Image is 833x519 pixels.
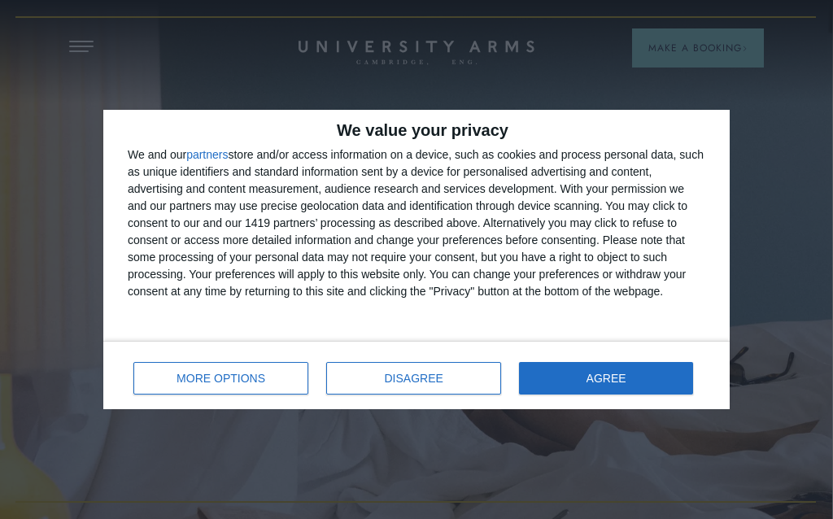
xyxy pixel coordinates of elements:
[133,362,308,395] button: MORE OPTIONS
[128,122,705,138] h2: We value your privacy
[587,373,626,384] span: AGREE
[177,373,265,384] span: MORE OPTIONS
[519,362,693,395] button: AGREE
[103,110,730,409] div: qc-cmp2-ui
[326,362,501,395] button: DISAGREE
[186,149,228,160] button: partners
[128,146,705,300] div: We and our store and/or access information on a device, such as cookies and process personal data...
[385,373,443,384] span: DISAGREE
